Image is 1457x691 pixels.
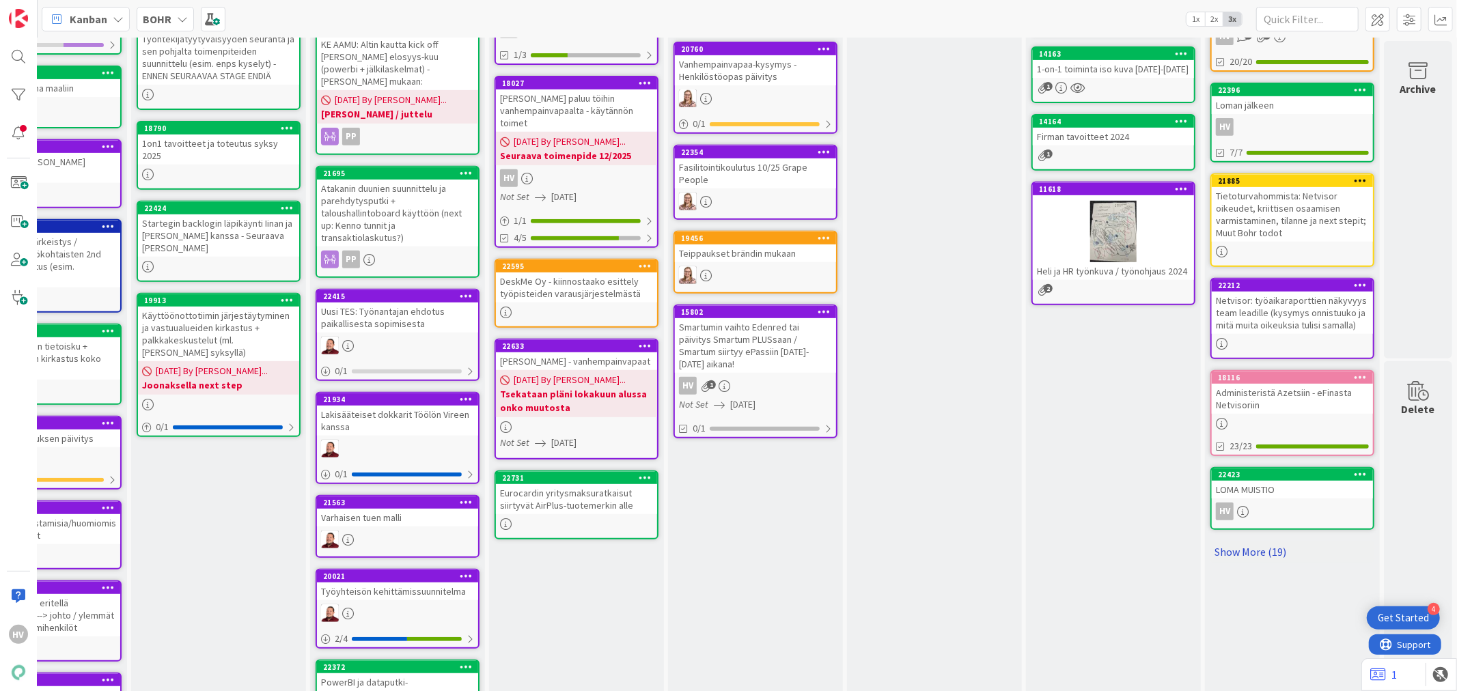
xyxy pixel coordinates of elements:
span: 1 [707,380,716,389]
div: 21695 [317,167,478,180]
span: 4/5 [514,231,527,245]
img: JS [321,440,339,457]
b: Tsekataan pläni lokakuun alussa onko muutosta [500,387,653,414]
div: 15802 [681,307,836,317]
div: 19913 [138,294,299,307]
div: 21695 [323,169,478,178]
div: 22633 [496,340,657,352]
a: 187901on1 tavoitteet ja toteutus syksy 2025 [137,121,301,190]
a: 22354Fasilitointikoulutus 10/25 Grape PeopleIH [674,145,837,220]
div: 11618Heli ja HR työnkuva / työnohjaus 2024 [1033,183,1194,280]
a: 19456Teippaukset brändin mukaanIH [674,231,837,294]
div: 22595 [496,260,657,272]
div: 22423 [1212,468,1373,481]
img: JS [321,604,339,622]
div: 21563 [317,496,478,509]
div: 22212 [1218,281,1373,290]
a: 18116Administeristä Azetsiin - eFinasta Netvisoriin23/23 [1210,370,1374,456]
span: [DATE] [551,190,577,204]
div: HV [1216,503,1234,520]
span: 3x [1223,12,1242,26]
div: 22731 [502,473,657,483]
div: 20760 [675,43,836,55]
div: 18790 [138,122,299,135]
div: 20021 [317,570,478,582]
span: [DATE] By [PERSON_NAME]... [514,373,626,387]
a: Show More (19) [1210,541,1374,563]
div: 21934 [323,395,478,404]
div: Uusi TES: Työnantajan ehdotus paikallisesta sopimisesta [317,302,478,333]
div: PP [317,128,478,145]
a: 18027[PERSON_NAME] paluu töihin vanhempainvapaalta - käytännön toimet[DATE] By [PERSON_NAME]...Se... [495,76,658,248]
span: 0/1 [693,421,706,436]
div: 22415Uusi TES: Työnantajan ehdotus paikallisesta sopimisesta [317,290,478,333]
span: 2 [1044,284,1053,293]
div: 1on1 tavoitteet ja toteutus syksy 2025 [138,135,299,165]
span: 0 / 1 [335,364,348,378]
div: 18116 [1212,371,1373,384]
div: 22633 [502,341,657,351]
div: 22372 [317,661,478,673]
a: 20021Työyhteisön kehittämissuunnitelmaJS2/4 [316,569,480,649]
div: 21934 [317,393,478,406]
div: 19456Teippaukset brändin mukaan [675,232,836,262]
div: IH [675,266,836,284]
a: 22424Startegin backlogin läpikäynti Iinan ja [PERSON_NAME] kanssa - Seuraava [PERSON_NAME] [137,201,301,282]
div: 20760Vanhempainvapaa-kysymys - Henkilöstöopas päivitys [675,43,836,85]
div: Vanhempainvapaa-kysymys - Henkilöstöopas päivitys [675,55,836,85]
a: 11618Heli ja HR työnkuva / työnohjaus 2024 [1031,182,1195,305]
div: 18027[PERSON_NAME] paluu töihin vanhempainvapaalta - käytännön toimet [496,77,657,132]
span: 1 [1044,150,1053,158]
div: Administeristä Azetsiin - eFinasta Netvisoriin [1212,384,1373,414]
div: Työntekijätyytyväisyyden seuranta ja sen pohjalta toimenpiteiden suunnittelu (esim. enps kyselyt)... [138,18,299,85]
div: 22396 [1212,84,1373,96]
div: 22354 [681,147,836,157]
div: 22424Startegin backlogin läpikäynti Iinan ja [PERSON_NAME] kanssa - Seuraava [PERSON_NAME] [138,202,299,257]
i: Not Set [679,398,708,410]
div: 0/1 [317,466,478,483]
div: LOMA MUISTIO [1212,481,1373,498]
div: Firman tavoitteet 2024 [1033,128,1194,145]
div: 14164 [1039,117,1194,126]
span: 2 / 4 [335,632,348,646]
div: 22212 [1212,279,1373,292]
div: Fasilitointikoulutus 10/25 Grape People [675,158,836,188]
div: Käyttöönottotiimin järjestäytyminen ja vastuualueiden kirkastus + palkkakeskustelut (ml. [PERSON_... [138,307,299,361]
span: 1 [1044,82,1053,91]
div: HV [500,169,518,187]
div: 21934Lakisääteiset dokkarit Töölön Vireen kanssa [317,393,478,436]
div: 22372 [323,662,478,672]
div: Työntekijätyytyväisyyden seuranta ja sen pohjalta toimenpiteiden suunnittelu (esim. enps kyselyt)... [138,30,299,85]
div: 22423LOMA MUISTIO [1212,468,1373,498]
span: 0 / 1 [335,467,348,481]
div: 21885 [1218,176,1373,186]
b: Seuraava toimenpide 12/2025 [500,149,653,163]
div: 187901on1 tavoitteet ja toteutus syksy 2025 [138,122,299,165]
div: HV [9,625,28,644]
div: PP [317,251,478,268]
a: 22633[PERSON_NAME] - vanhempainvapaat[DATE] By [PERSON_NAME]...Tsekataan pläni lokakuun alussa on... [495,339,658,460]
div: 22731Eurocardin yritysmaksuratkaisut siirtyvät AirPlus-tuotemerkin alle [496,472,657,514]
div: Archive [1400,81,1437,97]
img: JS [321,531,339,548]
div: 22396Loman jälkeen [1212,84,1373,114]
i: Not Set [500,191,529,203]
div: Teippaukset brändin mukaan [675,244,836,262]
div: 18790 [144,124,299,133]
div: 0/1 [317,363,478,380]
div: 14164Firman tavoitteet 2024 [1033,115,1194,145]
div: Atakanin duunien suunnittelu ja parehdytysputki + taloushallintoboard käyttöön (next up: Kenno tu... [317,180,478,246]
span: 0 / 1 [156,420,169,434]
div: 22212Netvisor: työaikaraporttien näkyvyys team leadille (kysymys onnistuuko ja mitä muita oikeuks... [1212,279,1373,334]
a: 22595DeskMe Oy - kiinnostaako esittely työpisteiden varausjärjestelmästä [495,259,658,328]
div: HV [1212,118,1373,136]
div: 1/1 [496,212,657,229]
div: 20021 [323,572,478,581]
div: 22595DeskMe Oy - kiinnostaako esittely työpisteiden varausjärjestelmästä [496,260,657,302]
div: 22396 [1218,85,1373,95]
span: 1/3 [514,48,527,62]
a: 21885Tietoturvahommista: Netvisor oikeudet, kriittisen osaamisen varmistaminen, tilanne ja next s... [1210,173,1374,267]
img: Visit kanbanzone.com [9,9,28,28]
span: Support [29,2,62,18]
b: [PERSON_NAME] / juttelu [321,107,474,121]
